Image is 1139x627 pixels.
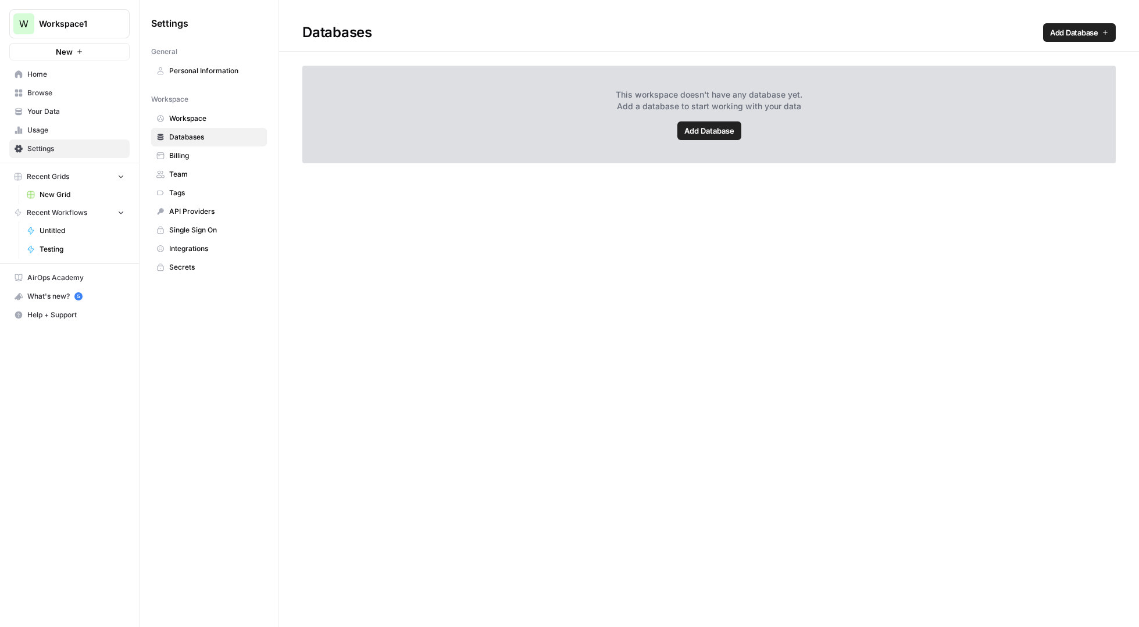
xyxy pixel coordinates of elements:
span: W [19,17,28,31]
span: API Providers [169,206,262,217]
a: Team [151,165,267,184]
text: 5 [77,293,80,299]
a: 5 [74,292,83,300]
a: Tags [151,184,267,202]
a: Home [9,65,130,84]
span: Your Data [27,106,124,117]
button: New [9,43,130,60]
span: Billing [169,151,262,161]
span: Team [169,169,262,180]
a: Personal Information [151,62,267,80]
span: Recent Workflows [27,207,87,218]
button: Workspace: Workspace1 [9,9,130,38]
a: Testing [22,240,130,259]
div: What's new? [10,288,129,305]
button: Recent Grids [9,168,130,185]
span: Add Database [684,125,734,137]
button: Recent Workflows [9,204,130,221]
span: Workspace1 [39,18,109,30]
span: Home [27,69,124,80]
span: General [151,46,177,57]
span: Workspace [151,94,188,105]
span: Workspace [169,113,262,124]
a: Your Data [9,102,130,121]
a: API Providers [151,202,267,221]
span: Secrets [169,262,262,273]
span: Add Database [1050,27,1098,38]
a: Usage [9,121,130,139]
a: Workspace [151,109,267,128]
button: What's new? 5 [9,287,130,306]
span: Recent Grids [27,171,69,182]
a: Settings [9,139,130,158]
span: Personal Information [169,66,262,76]
a: Secrets [151,258,267,277]
a: Single Sign On [151,221,267,239]
span: This workspace doesn't have any database yet. Add a database to start working with your data [616,89,802,112]
span: Untitled [40,225,124,236]
a: Integrations [151,239,267,258]
a: AirOps Academy [9,268,130,287]
span: Usage [27,125,124,135]
a: Add Database [1043,23,1116,42]
button: Help + Support [9,306,130,324]
a: Browse [9,84,130,102]
a: Databases [151,128,267,146]
div: Databases [279,23,1139,42]
a: Untitled [22,221,130,240]
a: Billing [151,146,267,165]
span: Settings [151,16,188,30]
span: Settings [27,144,124,154]
span: Integrations [169,243,262,254]
span: New [56,46,73,58]
a: Add Database [677,121,741,140]
span: AirOps Academy [27,273,124,283]
span: Single Sign On [169,225,262,235]
a: New Grid [22,185,130,204]
span: Databases [169,132,262,142]
span: Testing [40,244,124,255]
span: Tags [169,188,262,198]
span: New Grid [40,189,124,200]
span: Browse [27,88,124,98]
span: Help + Support [27,310,124,320]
